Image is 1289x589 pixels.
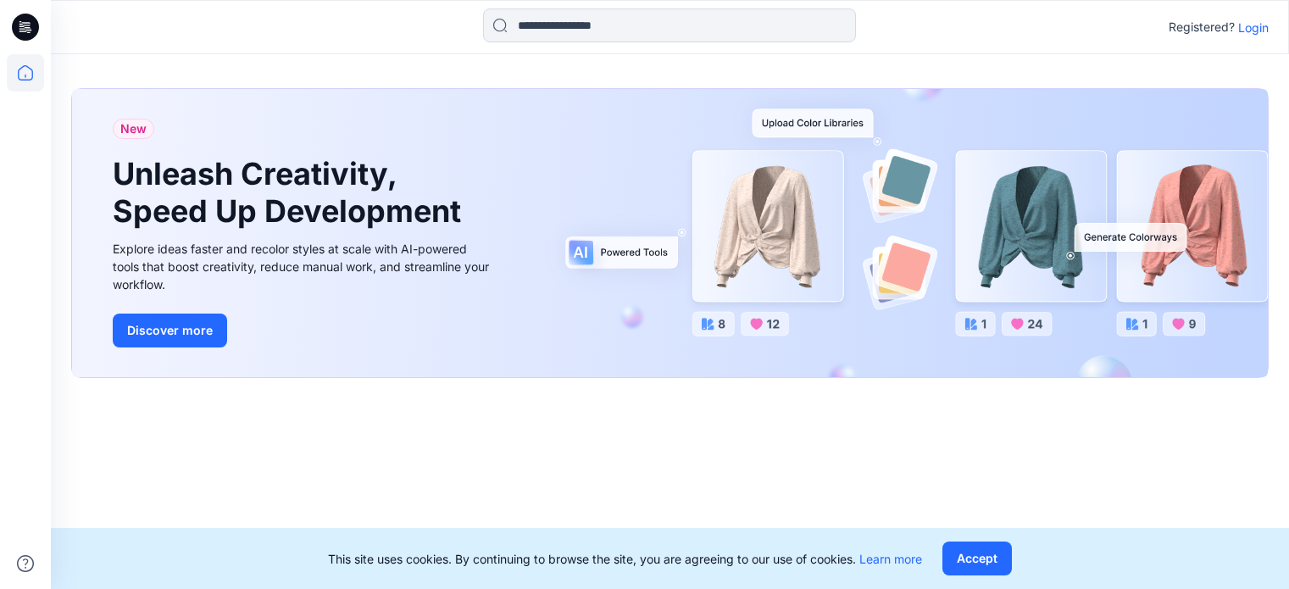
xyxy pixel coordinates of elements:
[113,314,494,347] a: Discover more
[113,156,469,229] h1: Unleash Creativity, Speed Up Development
[113,240,494,293] div: Explore ideas faster and recolor styles at scale with AI-powered tools that boost creativity, red...
[328,550,922,568] p: This site uses cookies. By continuing to browse the site, you are agreeing to our use of cookies.
[113,314,227,347] button: Discover more
[1169,17,1235,37] p: Registered?
[942,542,1012,575] button: Accept
[1238,19,1269,36] p: Login
[120,119,147,139] span: New
[859,552,922,566] a: Learn more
